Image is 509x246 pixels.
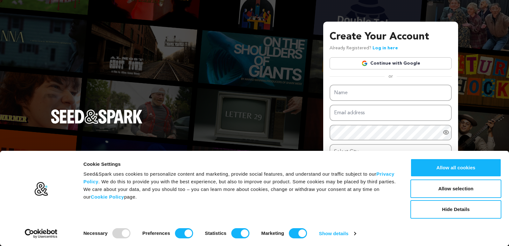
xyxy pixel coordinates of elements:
[83,230,108,236] strong: Necessary
[443,129,449,136] a: Show password as plain text. Warning: this will display your password on the screen.
[330,45,398,52] p: Already Registered?
[330,85,452,101] input: Name
[34,182,48,196] img: logo
[83,160,396,168] div: Cookie Settings
[91,194,124,200] a: Cookie Policy
[143,230,170,236] strong: Preferences
[410,158,501,177] button: Allow all cookies
[319,229,356,238] a: Show details
[205,230,227,236] strong: Statistics
[361,60,368,67] img: Google logo
[330,57,452,69] a: Continue with Google
[51,109,143,136] a: Seed&Spark Homepage
[385,73,397,80] span: or
[51,109,143,123] img: Seed&Spark Logo
[13,229,69,238] a: Usercentrics Cookiebot - opens in a new window
[83,171,394,184] a: Privacy Policy
[330,29,452,45] h3: Create Your Account
[334,147,443,157] div: Select City
[410,200,501,219] button: Hide Details
[330,105,452,121] input: Email address
[410,179,501,198] button: Allow selection
[373,46,398,50] a: Log in here
[83,170,396,201] div: Seed&Spark uses cookies to personalize content and marketing, provide social features, and unders...
[261,230,284,236] strong: Marketing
